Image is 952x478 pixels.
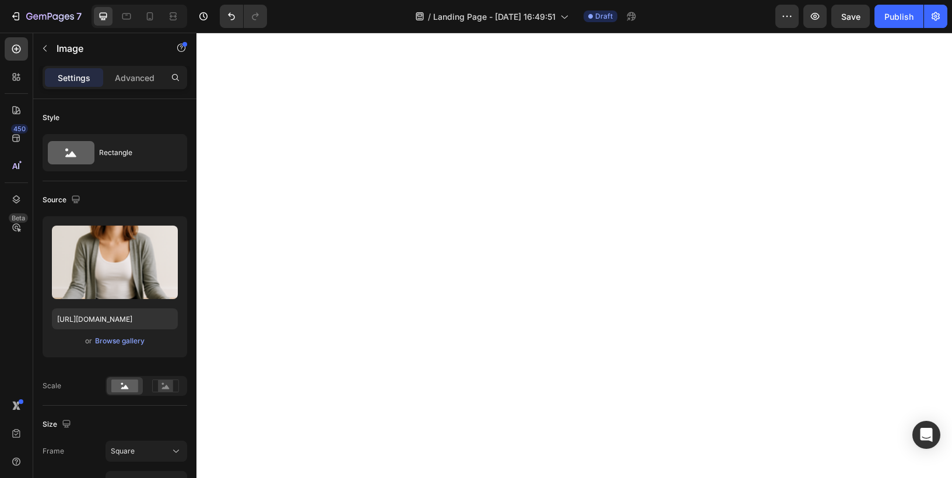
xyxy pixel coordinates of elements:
[9,213,28,223] div: Beta
[58,72,90,84] p: Settings
[43,381,61,391] div: Scale
[99,139,170,166] div: Rectangle
[43,192,83,208] div: Source
[196,33,952,478] iframe: Design area
[841,12,860,22] span: Save
[94,335,145,347] button: Browse gallery
[57,41,156,55] p: Image
[106,441,187,462] button: Square
[76,9,82,23] p: 7
[884,10,914,23] div: Publish
[5,5,87,28] button: 7
[220,5,267,28] div: Undo/Redo
[43,417,73,433] div: Size
[433,10,556,23] span: Landing Page - [DATE] 16:49:51
[85,334,92,348] span: or
[43,113,59,123] div: Style
[831,5,870,28] button: Save
[115,72,154,84] p: Advanced
[52,226,178,299] img: preview-image
[595,11,613,22] span: Draft
[428,10,431,23] span: /
[43,446,64,456] label: Frame
[874,5,923,28] button: Publish
[912,421,940,449] div: Open Intercom Messenger
[52,308,178,329] input: https://example.com/image.jpg
[111,446,135,456] span: Square
[95,336,145,346] div: Browse gallery
[11,124,28,133] div: 450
